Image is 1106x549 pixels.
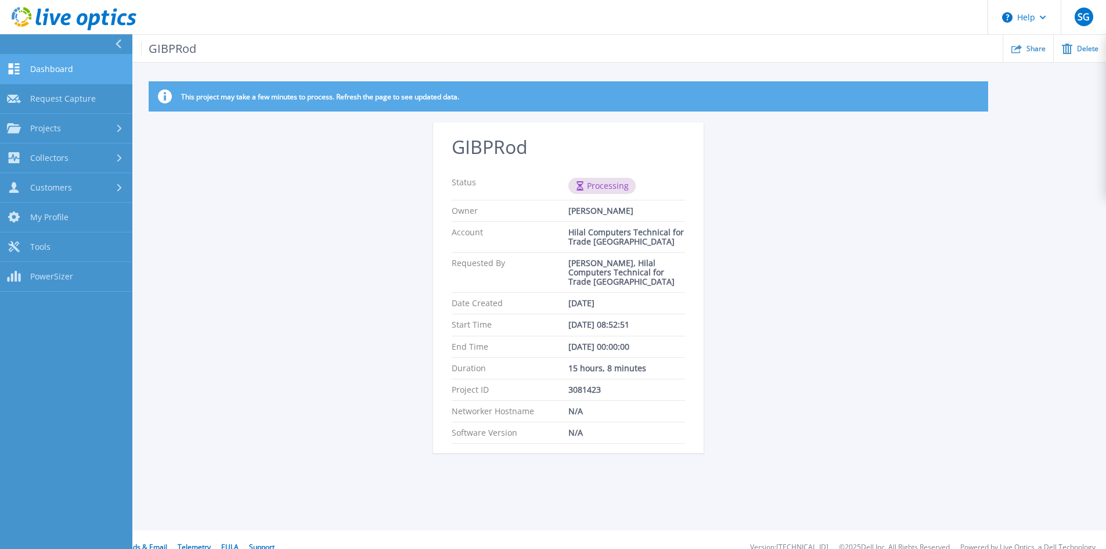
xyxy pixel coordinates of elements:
p: Requested By [452,259,568,286]
span: SG [1078,12,1090,21]
div: 15 hours, 8 minutes [568,364,685,373]
p: Duration [452,364,568,373]
p: Project ID [452,385,568,394]
p: Status [452,178,568,194]
p: Start Time [452,320,568,329]
p: Software Version [452,428,568,437]
div: [PERSON_NAME] [568,206,685,216]
div: 3081423 [568,385,685,394]
h2: GIBPRod [452,137,685,158]
span: My Profile [30,212,69,223]
span: Projects [30,123,61,134]
p: End Time [452,342,568,351]
div: [DATE] 00:00:00 [568,342,685,351]
div: N/A [568,428,685,437]
div: N/A [568,407,685,416]
p: Networker Hostname [452,407,568,416]
span: Collectors [30,153,69,163]
span: Request Capture [30,94,96,104]
div: [DATE] [568,299,685,308]
p: Owner [452,206,568,216]
div: [PERSON_NAME], Hilal Computers Technical for Trade [GEOGRAPHIC_DATA] [568,259,685,286]
span: Share [1026,45,1046,52]
span: Customers [30,182,72,193]
span: PowerSizer [30,271,73,282]
span: Delete [1077,45,1098,52]
div: Hilal Computers Technical for Trade [GEOGRAPHIC_DATA] [568,228,685,246]
p: Account [452,228,568,246]
p: Date Created [452,299,568,308]
span: Tools [30,242,51,252]
span: Dashboard [30,64,73,74]
div: Processing [568,178,636,194]
div: [DATE] 08:52:51 [568,320,685,329]
span: GIBPRod [141,42,197,55]
p: This project may take a few minutes to process. Refresh the page to see updated data. [181,92,459,101]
